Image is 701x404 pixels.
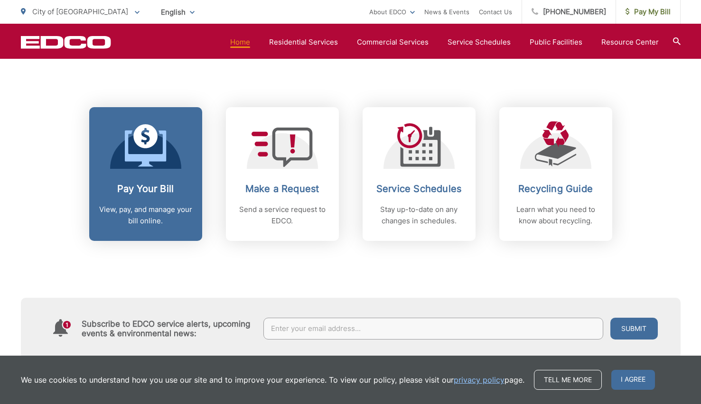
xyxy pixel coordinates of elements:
[499,107,612,241] a: Recycling Guide Learn what you need to know about recycling.
[99,183,193,194] h2: Pay Your Bill
[363,107,476,241] a: Service Schedules Stay up-to-date on any changes in schedules.
[82,319,254,338] h4: Subscribe to EDCO service alerts, upcoming events & environmental news:
[479,6,512,18] a: Contact Us
[611,370,655,390] span: I agree
[230,37,250,48] a: Home
[372,183,466,194] h2: Service Schedules
[530,37,582,48] a: Public Facilities
[21,36,111,49] a: EDCD logo. Return to the homepage.
[235,204,329,227] p: Send a service request to EDCO.
[534,370,602,390] a: Tell me more
[372,204,466,227] p: Stay up-to-date on any changes in schedules.
[509,204,603,227] p: Learn what you need to know about recycling.
[626,6,671,18] span: Pay My Bill
[235,183,329,194] h2: Make a Request
[269,37,338,48] a: Residential Services
[424,6,469,18] a: News & Events
[509,183,603,194] h2: Recycling Guide
[610,318,658,340] button: Submit
[99,204,193,227] p: View, pay, and manage your bill online.
[263,318,603,340] input: Enter your email address...
[369,6,415,18] a: About EDCO
[454,374,505,386] a: privacy policy
[89,107,202,241] a: Pay Your Bill View, pay, and manage your bill online.
[32,7,128,16] span: City of [GEOGRAPHIC_DATA]
[357,37,429,48] a: Commercial Services
[226,107,339,241] a: Make a Request Send a service request to EDCO.
[601,37,659,48] a: Resource Center
[448,37,511,48] a: Service Schedules
[21,374,524,386] p: We use cookies to understand how you use our site and to improve your experience. To view our pol...
[154,4,202,20] span: English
